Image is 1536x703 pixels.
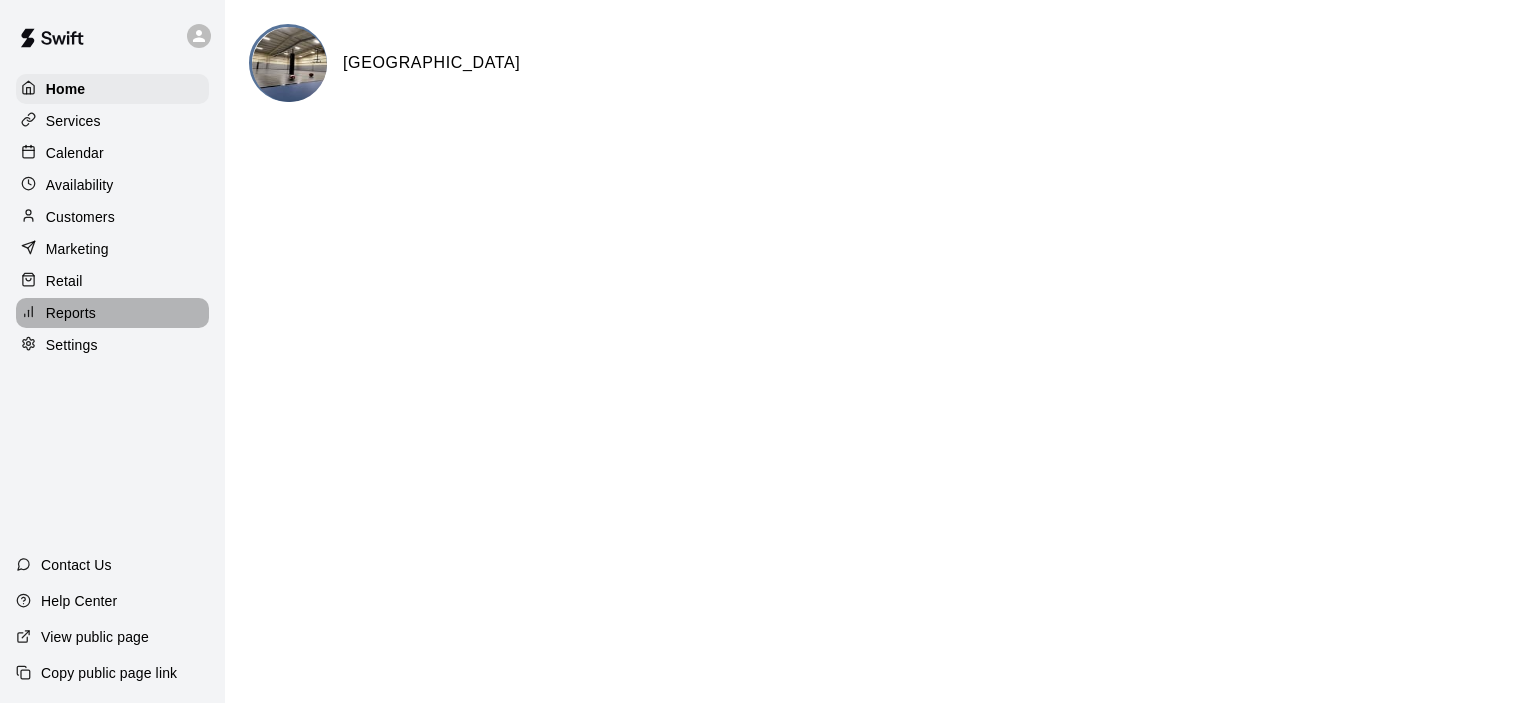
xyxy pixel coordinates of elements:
p: Help Center [41,591,117,611]
p: Availability [46,175,114,195]
p: Settings [46,335,98,355]
p: Contact Us [41,555,112,575]
p: Copy public page link [41,663,177,683]
p: Home [46,79,86,99]
p: Reports [46,303,96,323]
h6: [GEOGRAPHIC_DATA] [343,50,520,76]
p: Marketing [46,239,109,259]
img: Ironline Sports Complex logo [252,27,327,102]
a: Settings [16,330,209,360]
a: Customers [16,202,209,232]
a: Availability [16,170,209,200]
a: Marketing [16,234,209,264]
a: Home [16,74,209,104]
a: Calendar [16,138,209,168]
p: Services [46,111,101,131]
p: Calendar [46,143,104,163]
p: Customers [46,207,115,227]
a: Services [16,106,209,136]
a: Retail [16,266,209,296]
p: View public page [41,627,149,647]
p: Retail [46,271,83,291]
a: Reports [16,298,209,328]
